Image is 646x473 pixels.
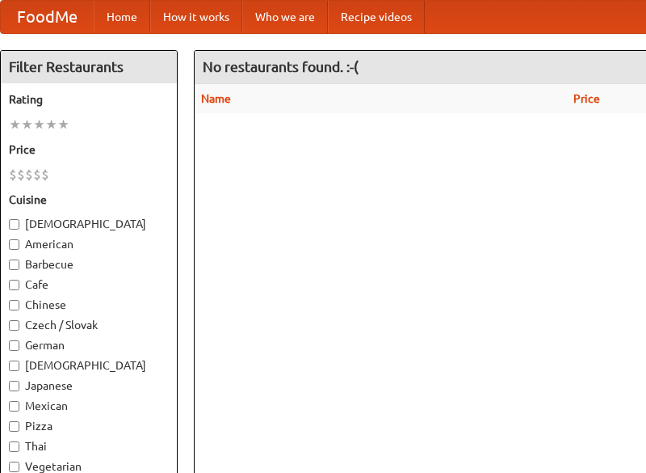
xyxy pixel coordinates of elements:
input: American [9,239,19,250]
a: How it works [150,1,242,33]
label: Pizza [9,418,169,434]
h5: Rating [9,91,169,108]
li: ★ [45,116,57,133]
label: Barbecue [9,256,169,272]
li: ★ [21,116,33,133]
label: Thai [9,438,169,454]
label: German [9,337,169,353]
label: Czech / Slovak [9,317,169,333]
input: Pizza [9,421,19,432]
li: ★ [33,116,45,133]
li: ★ [9,116,21,133]
input: German [9,340,19,351]
li: ★ [57,116,69,133]
a: FoodMe [1,1,94,33]
h5: Cuisine [9,192,169,208]
li: $ [41,166,49,184]
input: [DEMOGRAPHIC_DATA] [9,361,19,371]
input: [DEMOGRAPHIC_DATA] [9,219,19,230]
a: Recipe videos [328,1,425,33]
li: $ [17,166,25,184]
label: Mexican [9,398,169,414]
li: $ [9,166,17,184]
h5: Price [9,141,169,158]
a: Home [94,1,150,33]
li: $ [33,166,41,184]
input: Czech / Slovak [9,320,19,331]
input: Thai [9,441,19,452]
label: American [9,236,169,252]
label: Chinese [9,297,169,313]
input: Barbecue [9,260,19,270]
input: Mexican [9,401,19,412]
input: Vegetarian [9,462,19,472]
input: Cafe [9,280,19,290]
a: Price [573,92,600,105]
input: Chinese [9,300,19,310]
label: Cafe [9,277,169,293]
li: $ [25,166,33,184]
a: Name [201,92,231,105]
label: [DEMOGRAPHIC_DATA] [9,216,169,232]
input: Japanese [9,381,19,391]
a: Who we are [242,1,328,33]
label: Japanese [9,378,169,394]
ng-pluralize: No restaurants found. :-( [203,59,359,74]
label: [DEMOGRAPHIC_DATA] [9,357,169,374]
h4: Filter Restaurants [1,51,177,83]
